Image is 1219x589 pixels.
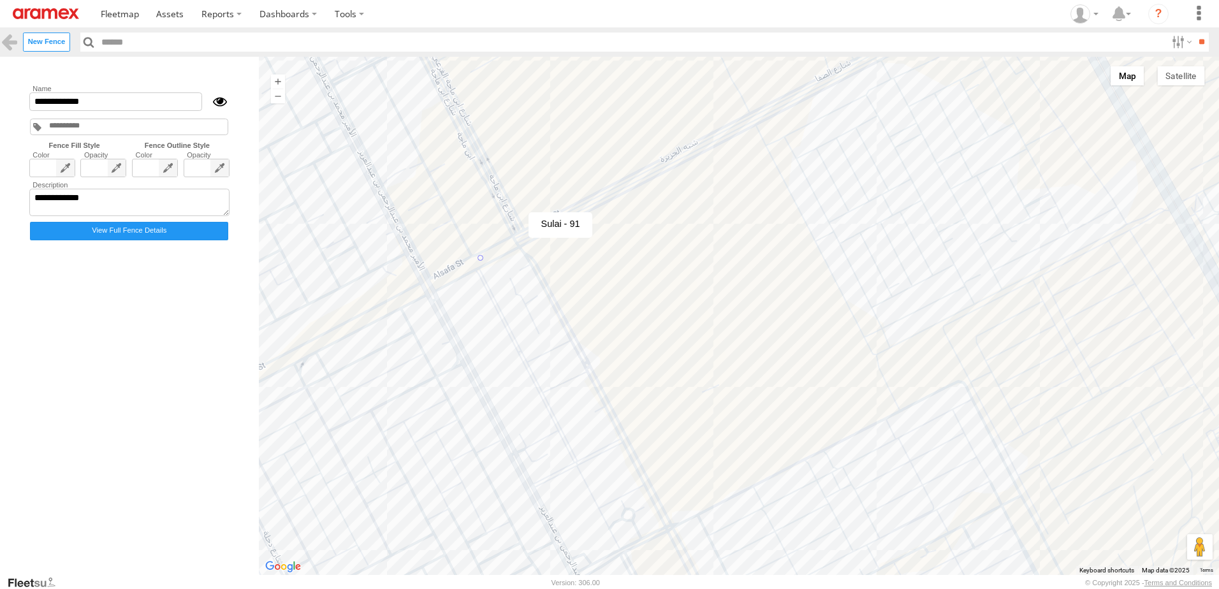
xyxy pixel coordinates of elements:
div: Show/Hide fence [202,92,230,111]
button: Zoom in [270,74,285,89]
div: © Copyright 2025 - [1085,579,1212,586]
button: Keyboard shortcuts [1079,566,1134,575]
button: Show satellite imagery [1157,66,1204,85]
a: Terms [1200,568,1213,573]
span: Map data ©2025 [1142,567,1190,574]
div: Sulai - 91 [529,212,592,238]
label: Description [29,181,230,189]
button: Drag Pegman onto the map to open Street View [1187,534,1213,560]
label: Click to view fence details [30,222,228,240]
a: Visit our Website [7,576,66,589]
img: aramex-logo.svg [13,8,79,19]
div: Fatimah Alqatari [1066,4,1103,24]
a: Open this area in Google Maps (opens a new window) [262,558,304,575]
label: Opacity [184,151,230,159]
label: Color [29,151,75,159]
label: Create New Fence [23,33,70,51]
label: Name [29,85,230,92]
label: Opacity [80,151,126,159]
i: ? [1148,4,1169,24]
label: Search Filter Options [1167,33,1194,51]
img: Google [262,558,304,575]
label: Fence Fill Style [27,142,122,149]
button: Zoom out [270,89,285,103]
label: Fence Outline Style [122,142,232,149]
label: Color [132,151,178,159]
a: Terms and Conditions [1144,579,1212,586]
div: Version: 306.00 [551,579,600,586]
button: Show street map [1111,66,1144,85]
